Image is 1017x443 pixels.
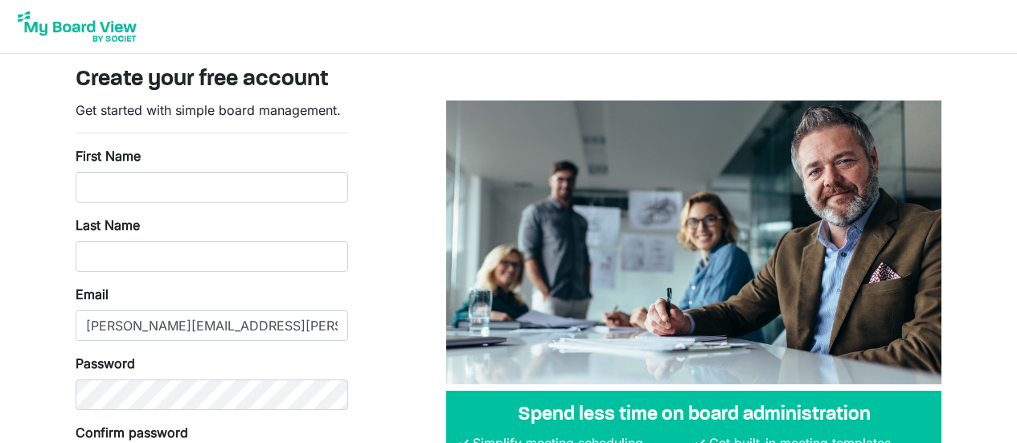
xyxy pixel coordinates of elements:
[76,67,942,94] h3: Create your free account
[459,404,929,427] h4: Spend less time on board administration
[76,102,341,118] span: Get started with simple board management.
[446,100,941,384] img: A photograph of board members sitting at a table
[76,215,140,235] label: Last Name
[76,146,141,166] label: First Name
[76,285,109,304] label: Email
[76,423,188,442] label: Confirm password
[76,354,135,373] label: Password
[13,6,141,47] img: My Board View Logo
